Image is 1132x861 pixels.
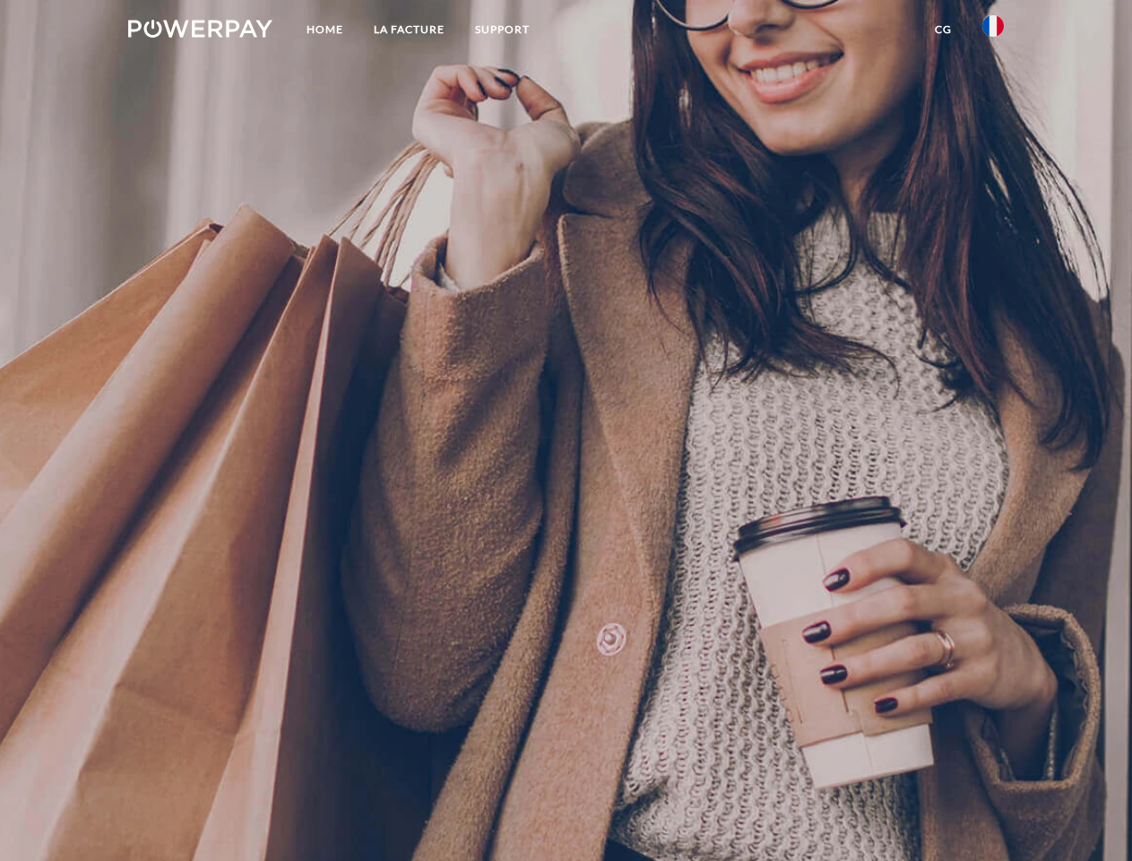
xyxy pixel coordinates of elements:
[291,13,359,46] a: Home
[128,20,272,38] img: logo-powerpay-white.svg
[460,13,545,46] a: Support
[359,13,460,46] a: LA FACTURE
[920,13,967,46] a: CG
[982,15,1004,37] img: fr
